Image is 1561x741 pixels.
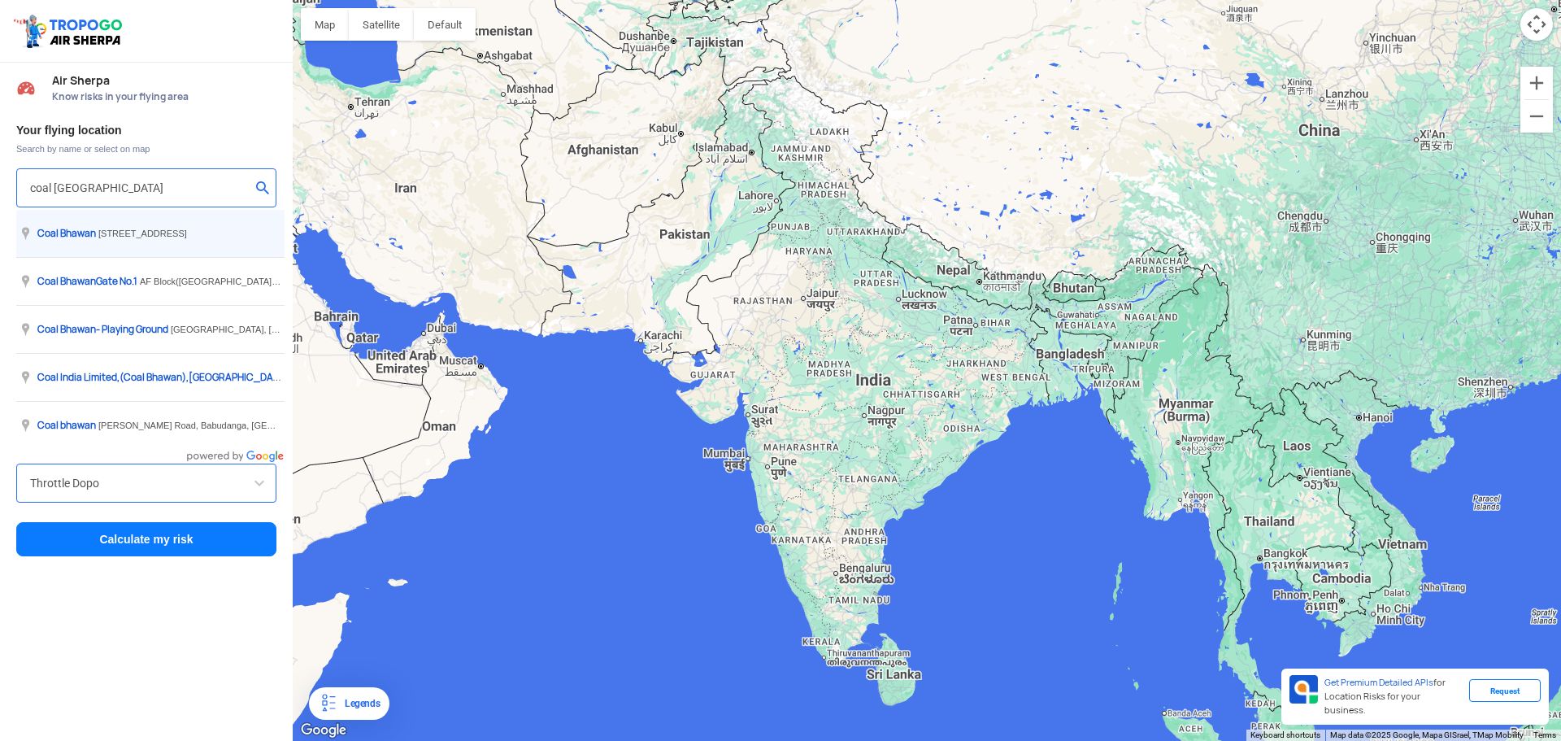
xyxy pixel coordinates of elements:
input: Search by name or Brand [30,473,263,493]
img: ic_tgdronemaps.svg [12,12,128,50]
span: Coal bhawan [37,419,96,432]
div: Legends [338,694,380,713]
button: Calculate my risk [16,522,276,556]
button: Show satellite imagery [349,8,414,41]
span: Search by name or select on map [16,142,276,155]
span: Coal Bhawan [124,371,182,384]
img: Legends [319,694,338,713]
span: [STREET_ADDRESS] [98,229,187,238]
span: Coal Bhawan [37,323,96,336]
span: Know risks in your flying area [52,90,276,103]
button: Keyboard shortcuts [1250,730,1320,741]
img: Google [297,720,350,741]
button: Zoom out [1520,100,1553,133]
button: Map camera controls [1520,8,1553,41]
span: Coal Bhawan [37,227,96,240]
img: Premium APIs [1289,675,1318,704]
span: Get Premium Detailed APIs [1324,677,1433,688]
button: Zoom in [1520,67,1553,99]
span: Gate No.1 [37,275,140,288]
span: - Playing Ground [37,323,171,336]
input: Search your flying location [30,178,250,198]
span: Coal Bhawan [37,275,96,288]
span: Coal India Limited,( ),[GEOGRAPHIC_DATA] [37,371,291,384]
span: [GEOGRAPHIC_DATA], [GEOGRAPHIC_DATA], [GEOGRAPHIC_DATA], [GEOGRAPHIC_DATA] [171,325,558,334]
h3: Your flying location [16,124,276,136]
img: Risk Scores [16,78,36,98]
button: Show street map [301,8,349,41]
div: for Location Risks for your business. [1318,675,1469,718]
span: Air Sherpa [52,74,276,87]
a: Terms [1533,730,1556,739]
div: Request [1469,679,1541,702]
span: Map data ©2025 Google, Mapa GISrael, TMap Mobility [1330,730,1524,739]
span: [PERSON_NAME] Road, Babudanga, [GEOGRAPHIC_DATA], [GEOGRAPHIC_DATA], [GEOGRAPHIC_DATA] [98,421,541,430]
a: Open this area in Google Maps (opens a new window) [297,720,350,741]
span: AF Block([GEOGRAPHIC_DATA]), Action Area I, [GEOGRAPHIC_DATA], [GEOGRAPHIC_DATA], [GEOGRAPHIC_DATA] [140,277,624,286]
